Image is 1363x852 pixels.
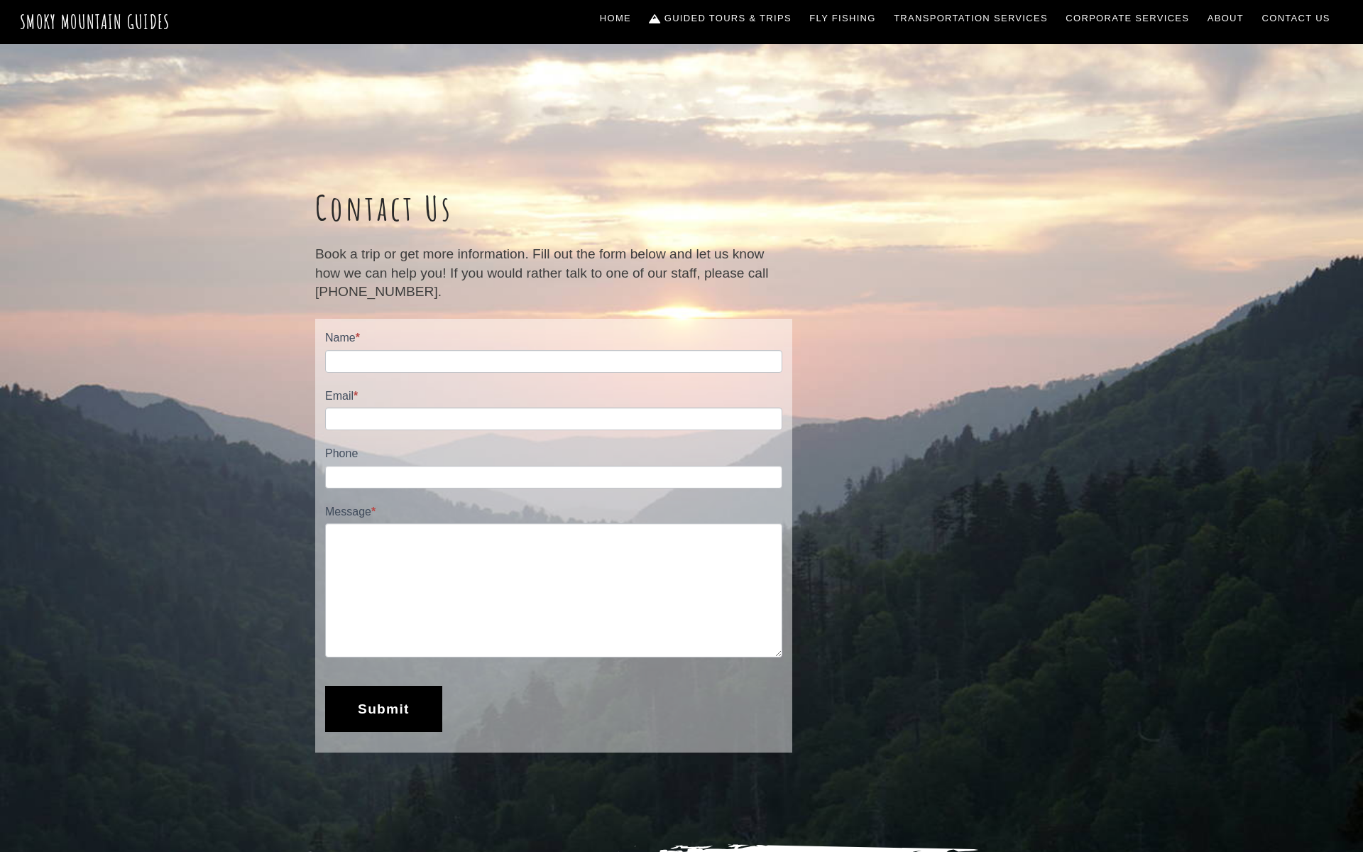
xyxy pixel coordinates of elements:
[325,387,782,408] label: Email
[804,4,882,33] a: Fly Fishing
[325,444,782,465] label: Phone
[644,4,797,33] a: Guided Tours & Trips
[1061,4,1195,33] a: Corporate Services
[315,245,792,301] p: Book a trip or get more information. Fill out the form below and let us know how we can help you!...
[1257,4,1336,33] a: Contact Us
[594,4,637,33] a: Home
[325,686,442,731] button: Submit
[20,10,170,33] a: Smoky Mountain Guides
[1202,4,1249,33] a: About
[325,503,782,523] label: Message
[315,187,792,229] h1: Contact Us
[888,4,1053,33] a: Transportation Services
[325,329,782,349] label: Name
